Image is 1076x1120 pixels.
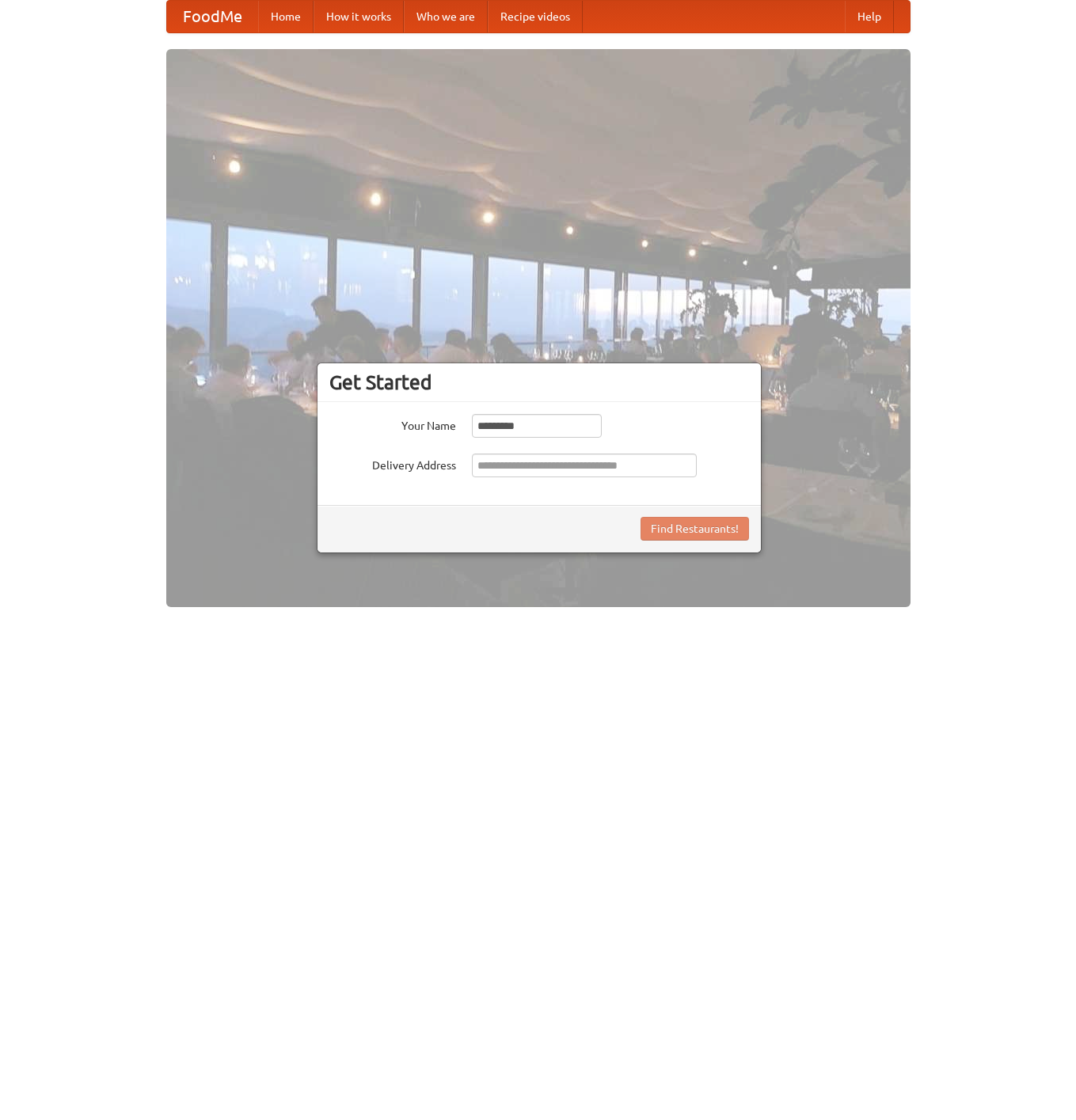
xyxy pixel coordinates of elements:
[641,517,749,541] button: Find Restaurants!
[314,1,404,32] a: How it works
[258,1,314,32] a: Home
[329,454,456,473] label: Delivery Address
[329,414,456,434] label: Your Name
[329,370,749,394] h3: Get Started
[845,1,894,32] a: Help
[488,1,583,32] a: Recipe videos
[167,1,258,32] a: FoodMe
[404,1,488,32] a: Who we are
